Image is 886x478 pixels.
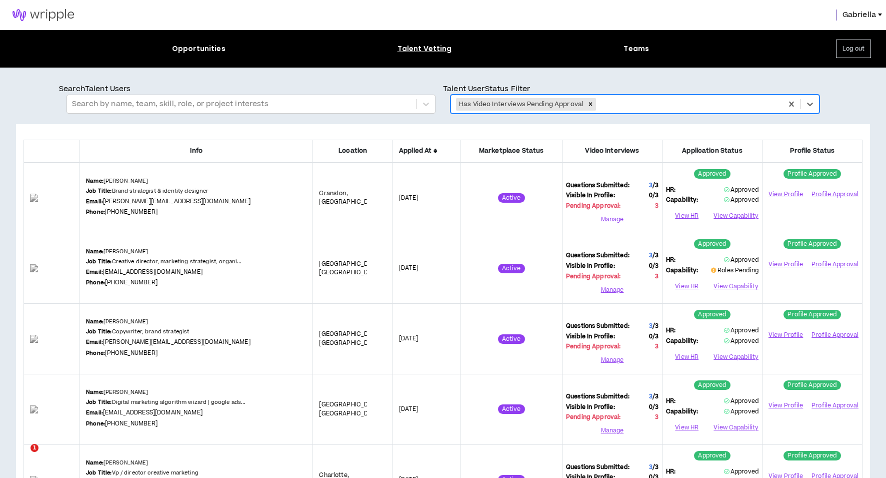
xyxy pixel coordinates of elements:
p: [PERSON_NAME] [86,177,148,185]
span: / 3 [652,392,658,401]
p: [PERSON_NAME] [86,459,148,467]
th: Profile Status [762,140,862,163]
span: [GEOGRAPHIC_DATA] , [GEOGRAPHIC_DATA] [319,330,382,347]
th: Location [313,140,393,163]
a: [PERSON_NAME][EMAIL_ADDRESS][DOMAIN_NAME] [103,338,250,346]
sup: Profile Approved [783,169,840,179]
sup: Profile Approved [783,451,840,460]
p: Brand strategist & identity designer [86,187,208,195]
button: View Capability [713,279,758,294]
span: Approved [724,256,758,264]
span: 0 [649,262,658,271]
a: [PERSON_NAME][EMAIL_ADDRESS][DOMAIN_NAME] [103,197,250,206]
b: Name: [86,177,103,185]
sup: Active [498,404,525,414]
button: Profile Approval [811,398,858,413]
span: Approved [724,407,758,416]
button: View HR [666,209,707,224]
span: Capability: [666,196,698,205]
span: 3 [655,202,658,211]
button: Manage [566,423,658,438]
button: Profile Approval [811,328,858,343]
img: rBBQ4gMwoRkOteyAHf40nDeM1YMS8RzwSpAD0SUV.png [30,264,73,272]
span: Pending Approval: [566,272,620,281]
sup: Approved [694,380,730,390]
b: Job Title: [86,469,111,476]
span: / 3 [652,191,658,200]
p: Creative director, marketing strategist, organi... [86,258,241,266]
span: Approved [724,326,758,335]
button: View HR [666,279,707,294]
p: [DATE] [399,264,454,273]
span: Capability: [666,337,698,346]
sup: Active [498,334,525,344]
a: [PHONE_NUMBER] [105,419,157,428]
a: View Profile [766,256,805,273]
span: 3 [655,342,658,351]
span: Approved [724,397,758,405]
span: 3 [655,413,658,422]
b: Email: [86,268,103,276]
span: Approved [724,186,758,194]
p: Vp / director creative marketing [86,469,198,477]
div: Opportunities [172,44,225,54]
span: 3 [649,322,652,330]
b: Phone: [86,279,105,286]
p: [PERSON_NAME] [86,318,148,326]
a: [EMAIL_ADDRESS][DOMAIN_NAME] [103,408,202,417]
span: Pending Approval: [566,202,620,211]
span: 3 [649,392,652,401]
sup: Active [498,264,525,273]
p: [PERSON_NAME] [86,248,148,256]
a: View Profile [766,186,805,203]
span: HR: [666,326,675,335]
img: pA17YHAY26doQ3jzGpJkdFv95kW5oim9S3T5IHj3.png [30,405,73,413]
p: Copywriter, brand strategist [86,328,189,336]
button: Log out [836,40,871,58]
img: 5k51hzRuDj1gqpg4Ihksol3qiBUr3J6lZz2r9gAe.png [30,194,73,202]
span: Capability: [666,266,698,275]
span: Questions Submitted: [566,322,629,331]
span: Applied At [399,146,454,156]
sup: Approved [694,451,730,460]
span: 3 [649,463,652,471]
span: Cranston , [GEOGRAPHIC_DATA] [319,189,380,207]
span: / 3 [652,251,658,260]
span: 3 [649,251,652,260]
span: / 3 [652,262,658,270]
sup: Approved [694,169,730,179]
b: Name: [86,248,103,255]
div: Teams [623,44,649,54]
span: Questions Submitted: [566,392,629,401]
span: Visible In Profile: [566,403,615,412]
span: Questions Submitted: [566,463,629,472]
b: Phone: [86,349,105,357]
span: / 3 [652,332,658,341]
a: [EMAIL_ADDRESS][DOMAIN_NAME] [103,268,202,276]
sup: Approved [694,239,730,249]
span: Visible In Profile: [566,191,615,200]
button: View Capability [713,349,758,364]
th: Video Interviews [562,140,662,163]
th: Marketplace Status [460,140,562,163]
button: View HR [666,349,707,364]
sup: Profile Approved [783,310,840,319]
b: Job Title: [86,328,111,335]
div: Has Video Interviews Pending Approval [456,98,585,111]
iframe: Intercom live chat [10,444,34,468]
span: Gabriella [842,10,876,21]
b: Job Title: [86,187,111,195]
button: View HR [666,420,707,435]
button: Manage [566,353,658,368]
p: [DATE] [399,334,454,343]
span: Capability: [666,407,698,416]
span: Approved [724,467,758,476]
span: 0 [649,403,658,412]
button: Manage [566,282,658,297]
span: [GEOGRAPHIC_DATA] , [GEOGRAPHIC_DATA] [319,400,382,418]
span: / 3 [652,322,658,330]
span: 3 [649,181,652,190]
span: Approved [724,196,758,204]
span: HR: [666,467,675,476]
th: Application Status [662,140,762,163]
